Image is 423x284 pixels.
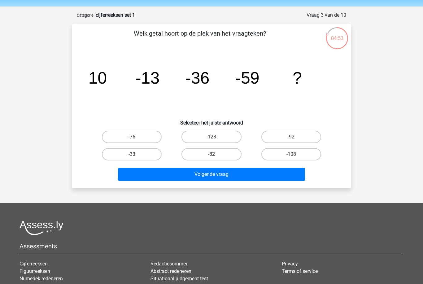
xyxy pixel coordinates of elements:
a: Cijferreeksen [20,261,48,267]
a: Redactiesommen [150,261,189,267]
label: -92 [261,131,321,143]
a: Situational judgement test [150,276,208,282]
a: Figuurreeksen [20,268,50,274]
label: -128 [181,131,241,143]
strong: cijferreeksen set 1 [96,12,135,18]
div: 04:53 [325,27,349,42]
a: Abstract redeneren [150,268,191,274]
a: Terms of service [282,268,318,274]
tspan: -59 [235,68,259,87]
tspan: ? [293,68,302,87]
p: Welk getal hoort op de plek van het vraagteken? [82,29,318,47]
small: Categorie: [77,13,94,18]
label: -108 [261,148,321,160]
label: -76 [102,131,162,143]
tspan: 10 [88,68,107,87]
tspan: -36 [185,68,210,87]
a: Privacy [282,261,298,267]
button: Volgende vraag [118,168,305,181]
h5: Assessments [20,242,403,250]
img: Assessly logo [20,221,63,235]
tspan: -13 [136,68,160,87]
a: Numeriek redeneren [20,276,63,282]
div: Vraag 3 van de 10 [307,11,346,19]
label: -33 [102,148,162,160]
h6: Selecteer het juiste antwoord [82,115,341,126]
label: -82 [181,148,241,160]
